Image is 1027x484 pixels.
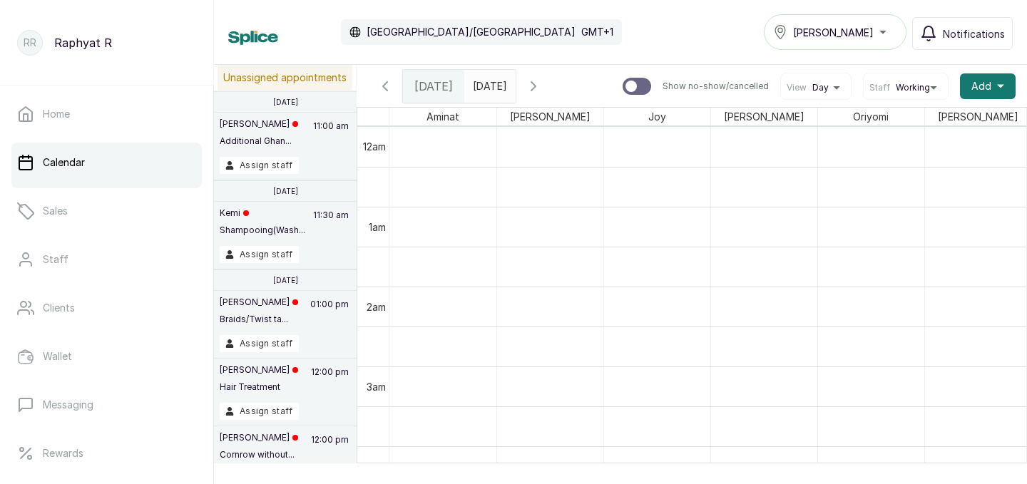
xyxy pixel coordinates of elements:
[220,314,298,325] p: Braids/Twist ta...
[366,220,389,235] div: 1am
[912,17,1013,50] button: Notifications
[311,207,351,246] p: 11:30 am
[11,240,202,279] a: Staff
[11,94,202,134] a: Home
[24,36,36,50] p: RR
[935,108,1021,125] span: [PERSON_NAME]
[663,81,769,92] p: Show no-show/cancelled
[43,349,72,364] p: Wallet
[220,246,299,263] button: Assign staff
[43,398,93,412] p: Messaging
[11,143,202,182] a: Calendar
[364,299,389,314] div: 2am
[11,288,202,328] a: Clients
[645,108,669,125] span: Joy
[971,79,991,93] span: Add
[943,26,1005,41] span: Notifications
[11,336,202,376] a: Wallet
[43,301,75,315] p: Clients
[11,385,202,425] a: Messaging
[273,276,298,284] p: [DATE]
[721,108,807,125] span: [PERSON_NAME]
[581,25,613,39] p: GMT+1
[308,297,351,335] p: 01:00 pm
[218,65,352,91] p: Unassigned appointments
[764,14,906,50] button: [PERSON_NAME]
[364,379,389,394] div: 3am
[43,446,83,460] p: Rewards
[220,118,298,130] p: [PERSON_NAME]
[787,82,807,93] span: View
[309,432,351,470] p: 12:00 pm
[11,433,202,473] a: Rewards
[367,25,576,39] p: [GEOGRAPHIC_DATA]/[GEOGRAPHIC_DATA]
[43,107,70,121] p: Home
[220,207,305,219] p: Kemi
[273,98,298,106] p: [DATE]
[273,187,298,195] p: [DATE]
[220,403,299,420] button: Assign staff
[11,191,202,231] a: Sales
[220,381,298,393] p: Hair Treatment
[43,204,68,218] p: Sales
[309,364,351,403] p: 12:00 pm
[220,297,298,308] p: [PERSON_NAME]
[960,73,1016,99] button: Add
[403,70,464,103] div: [DATE]
[787,82,845,93] button: ViewDay
[896,82,930,93] span: Working
[414,78,453,95] span: [DATE]
[869,82,942,93] button: StaffWorking
[507,108,593,125] span: [PERSON_NAME]
[360,139,389,154] div: 12am
[793,25,874,40] span: [PERSON_NAME]
[220,225,305,236] p: Shampooing(Wash...
[220,135,298,147] p: Additional Ghan...
[363,459,389,474] div: 4am
[220,432,298,443] p: [PERSON_NAME]
[220,449,298,460] p: Cornrow without...
[220,335,299,352] button: Assign staff
[812,82,829,93] span: Day
[424,108,462,125] span: Aminat
[311,118,351,157] p: 11:00 am
[43,155,85,170] p: Calendar
[220,157,299,174] button: Assign staff
[869,82,890,93] span: Staff
[54,34,112,51] p: Raphyat R
[43,252,68,267] p: Staff
[220,364,298,376] p: [PERSON_NAME]
[850,108,891,125] span: Oriyomi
